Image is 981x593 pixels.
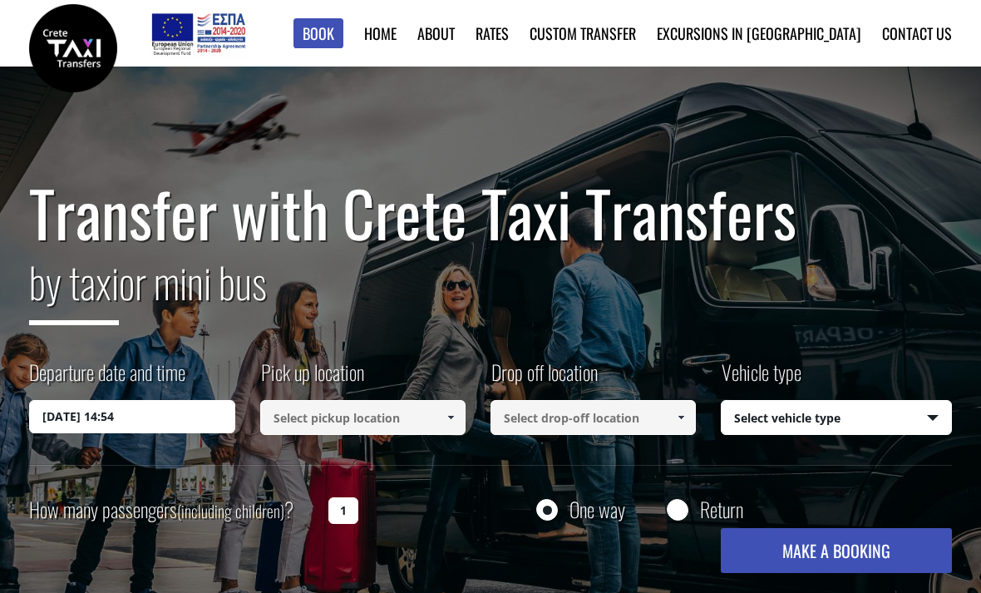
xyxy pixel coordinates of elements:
label: Return [700,499,743,520]
img: Crete Taxi Transfers | Safe Taxi Transfer Services from to Heraklion Airport, Chania Airport, Ret... [29,4,117,92]
label: One way [569,499,625,520]
a: Contact us [882,22,952,44]
a: Show All Items [668,400,695,435]
h2: or mini bus [29,248,951,338]
input: Select drop-off location [491,400,696,435]
h1: Transfer with Crete Taxi Transfers [29,178,951,248]
img: e-bannersEUERDF180X90.jpg [149,8,248,58]
small: (including children) [177,498,284,523]
label: Vehicle type [721,358,801,400]
label: How many passengers ? [29,490,318,531]
label: Drop off location [491,358,598,400]
a: Show All Items [437,400,465,435]
a: Excursions in [GEOGRAPHIC_DATA] [657,22,861,44]
a: Book [293,18,343,49]
button: MAKE A BOOKING [721,528,951,573]
a: Home [364,22,397,44]
label: Departure date and time [29,358,185,400]
a: Crete Taxi Transfers | Safe Taxi Transfer Services from to Heraklion Airport, Chania Airport, Ret... [29,37,117,55]
label: Pick up location [260,358,364,400]
a: About [417,22,455,44]
span: Select vehicle type [722,401,950,436]
span: by taxi [29,250,119,325]
a: Custom Transfer [530,22,636,44]
input: Select pickup location [260,400,466,435]
a: Rates [476,22,509,44]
